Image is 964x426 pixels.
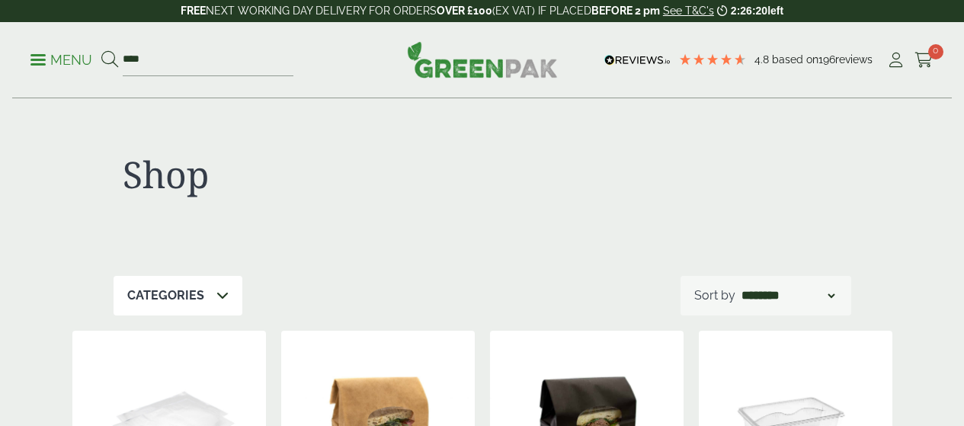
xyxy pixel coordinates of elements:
strong: FREE [181,5,206,17]
p: Sort by [694,287,735,305]
strong: OVER £100 [437,5,492,17]
span: Based on [772,53,818,66]
span: reviews [835,53,873,66]
span: 0 [928,44,943,59]
a: Menu [30,51,92,66]
span: 2:26:20 [731,5,767,17]
span: 196 [818,53,835,66]
img: GreenPak Supplies [407,41,558,78]
a: 0 [914,49,934,72]
a: See T&C's [663,5,714,17]
h1: Shop [123,152,473,197]
i: Cart [914,53,934,68]
strong: BEFORE 2 pm [591,5,660,17]
span: 4.8 [754,53,772,66]
p: Menu [30,51,92,69]
i: My Account [886,53,905,68]
p: Categories [127,287,204,305]
select: Shop order [738,287,837,305]
img: REVIEWS.io [604,55,671,66]
div: 4.79 Stars [678,53,747,66]
span: left [767,5,783,17]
